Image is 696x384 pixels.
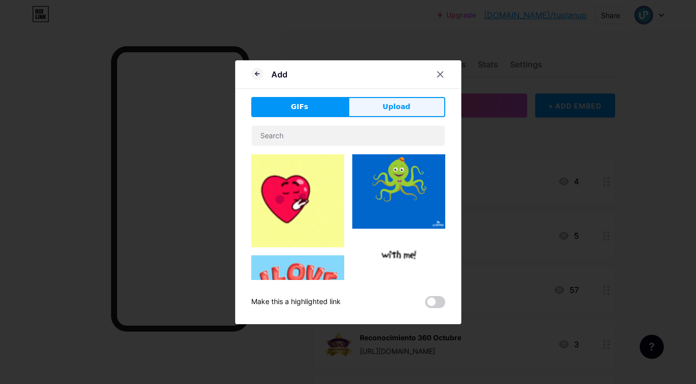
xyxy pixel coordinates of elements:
[251,154,344,247] img: Gihpy
[271,68,287,80] div: Add
[291,102,309,112] span: GIFs
[252,126,445,146] input: Search
[348,97,445,117] button: Upload
[352,154,445,229] img: Gihpy
[251,255,344,348] img: Gihpy
[251,296,341,308] div: Make this a highlighted link
[382,102,410,112] span: Upload
[352,237,445,330] img: Gihpy
[251,97,348,117] button: GIFs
